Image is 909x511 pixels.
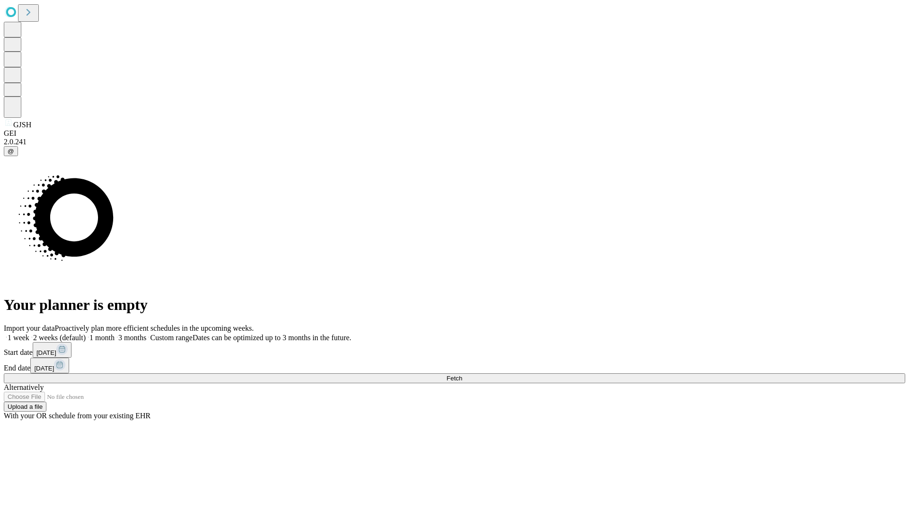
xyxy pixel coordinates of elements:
button: Fetch [4,373,905,383]
div: 2.0.241 [4,138,905,146]
span: Import your data [4,324,55,332]
span: @ [8,148,14,155]
span: [DATE] [34,365,54,372]
span: Alternatively [4,383,44,391]
span: Fetch [446,375,462,382]
h1: Your planner is empty [4,296,905,314]
button: @ [4,146,18,156]
span: 3 months [118,334,146,342]
button: [DATE] [33,342,71,358]
span: 2 weeks (default) [33,334,86,342]
span: Dates can be optimized up to 3 months in the future. [193,334,351,342]
span: 1 week [8,334,29,342]
div: GEI [4,129,905,138]
button: [DATE] [30,358,69,373]
span: Custom range [150,334,192,342]
span: 1 month [89,334,115,342]
div: End date [4,358,905,373]
div: Start date [4,342,905,358]
span: GJSH [13,121,31,129]
span: Proactively plan more efficient schedules in the upcoming weeks. [55,324,254,332]
span: [DATE] [36,349,56,356]
button: Upload a file [4,402,46,412]
span: With your OR schedule from your existing EHR [4,412,151,420]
